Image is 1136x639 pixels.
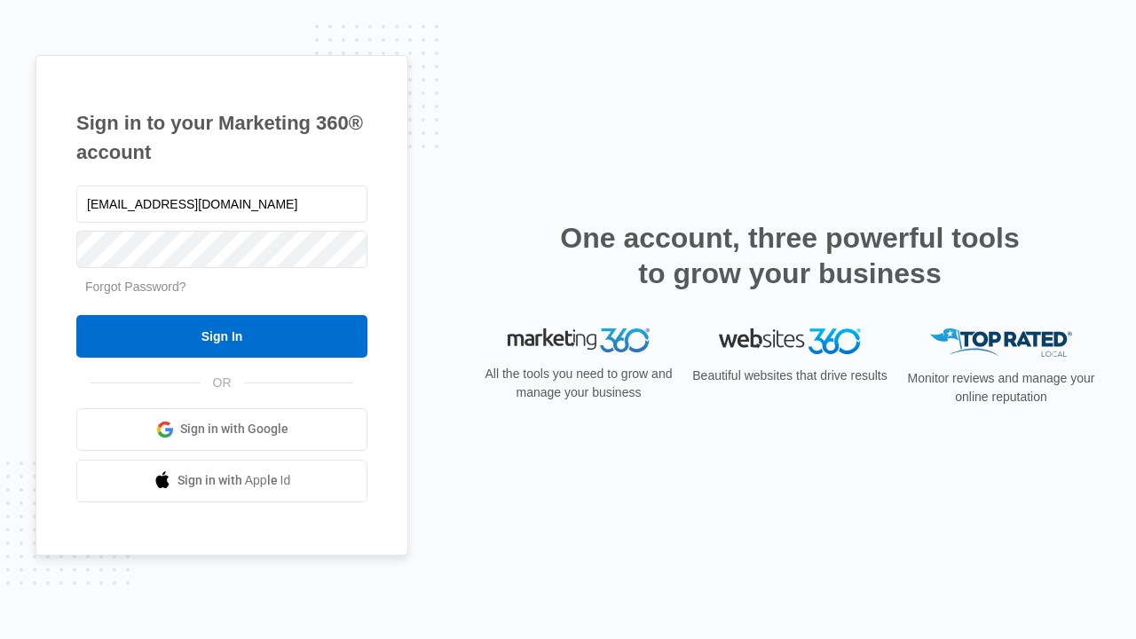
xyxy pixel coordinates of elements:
[76,408,367,451] a: Sign in with Google
[177,471,291,490] span: Sign in with Apple Id
[85,280,186,294] a: Forgot Password?
[479,365,678,402] p: All the tools you need to grow and manage your business
[555,220,1025,291] h2: One account, three powerful tools to grow your business
[930,328,1072,358] img: Top Rated Local
[690,367,889,385] p: Beautiful websites that drive results
[201,374,244,392] span: OR
[902,369,1100,406] p: Monitor reviews and manage your online reputation
[719,328,861,354] img: Websites 360
[76,185,367,223] input: Email
[76,108,367,167] h1: Sign in to your Marketing 360® account
[508,328,650,353] img: Marketing 360
[180,420,288,438] span: Sign in with Google
[76,460,367,502] a: Sign in with Apple Id
[76,315,367,358] input: Sign In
